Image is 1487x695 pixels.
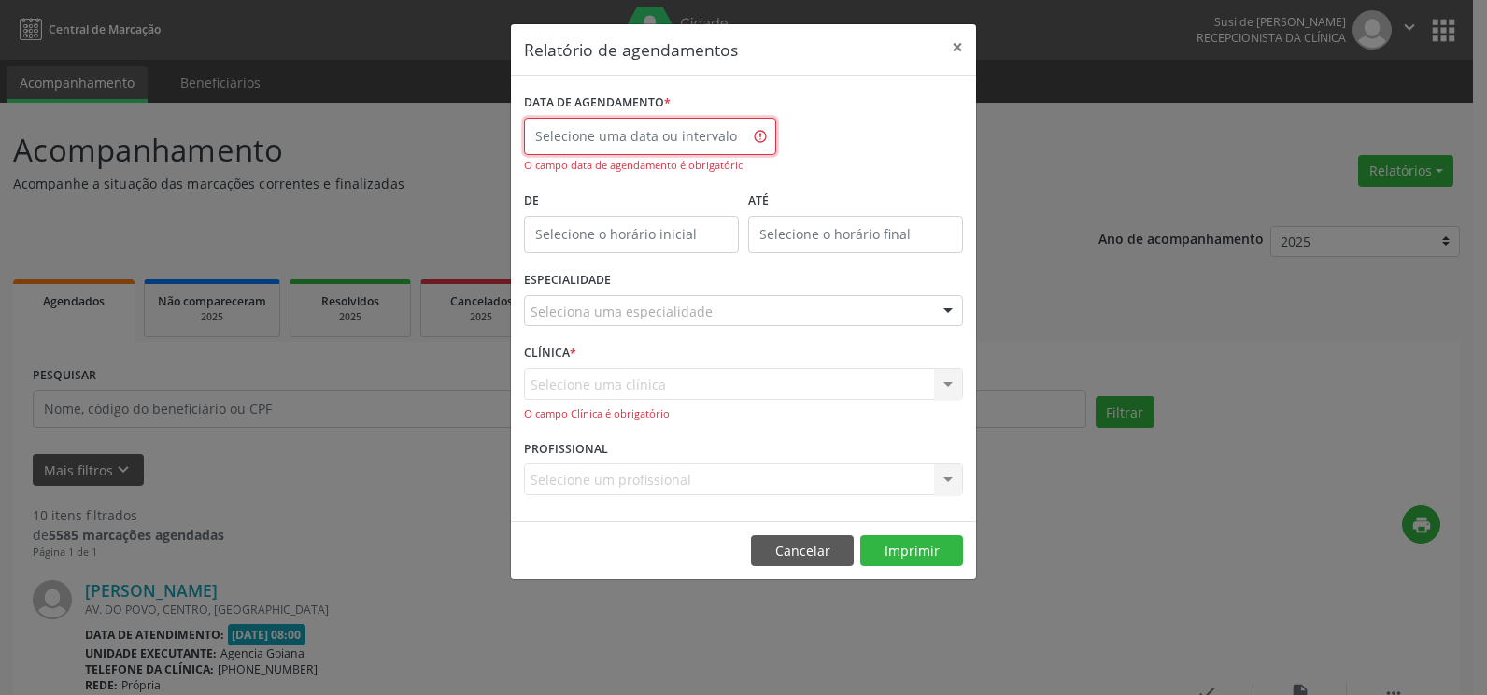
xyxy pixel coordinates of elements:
[524,339,576,368] label: CLÍNICA
[860,535,963,567] button: Imprimir
[524,187,739,216] label: De
[751,535,854,567] button: Cancelar
[748,187,963,216] label: ATÉ
[524,89,671,118] label: DATA DE AGENDAMENTO
[524,37,738,62] h5: Relatório de agendamentos
[531,302,713,321] span: Seleciona uma especialidade
[524,216,739,253] input: Selecione o horário inicial
[524,118,776,155] input: Selecione uma data ou intervalo
[524,158,776,174] div: O campo data de agendamento é obrigatório
[524,266,611,295] label: ESPECIALIDADE
[524,406,963,422] div: O campo Clínica é obrigatório
[748,216,963,253] input: Selecione o horário final
[939,24,976,70] button: Close
[524,434,608,463] label: PROFISSIONAL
